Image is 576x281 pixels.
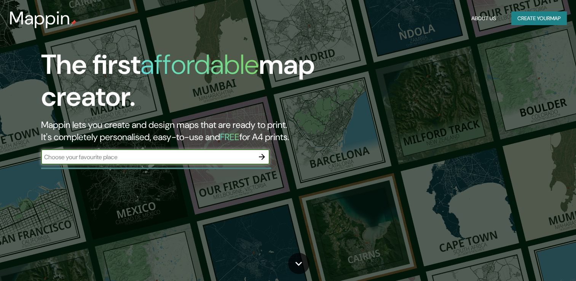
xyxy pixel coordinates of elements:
input: Choose your favourite place [41,153,254,161]
h5: FREE [220,131,239,143]
h3: Mappin [9,8,70,29]
h2: Mappin lets you create and design maps that are ready to print. It's completely personalised, eas... [41,119,329,143]
h1: affordable [140,47,259,82]
img: mappin-pin [70,20,77,26]
button: Create yourmap [511,11,567,26]
h1: The first map creator. [41,49,329,119]
button: About Us [468,11,499,26]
